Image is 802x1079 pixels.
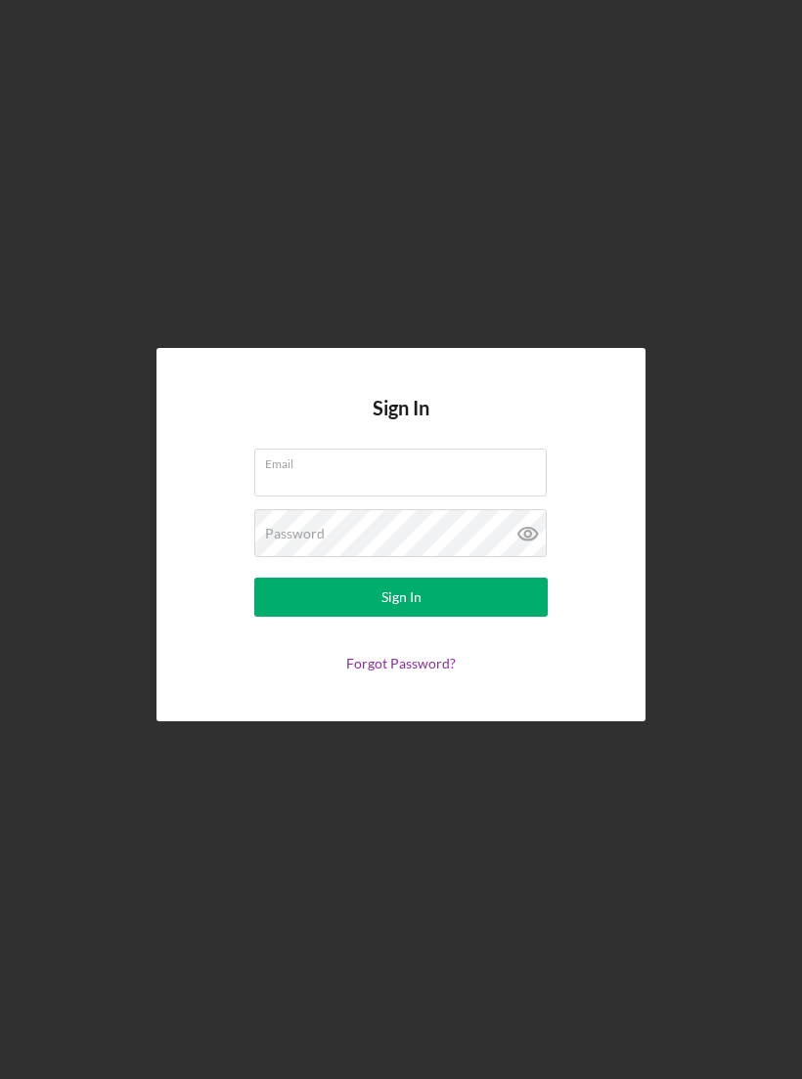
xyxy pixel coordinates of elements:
[381,578,422,617] div: Sign In
[373,397,429,449] h4: Sign In
[265,526,325,541] label: Password
[265,450,547,471] label: Email
[346,655,456,671] a: Forgot Password?
[254,578,548,617] button: Sign In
